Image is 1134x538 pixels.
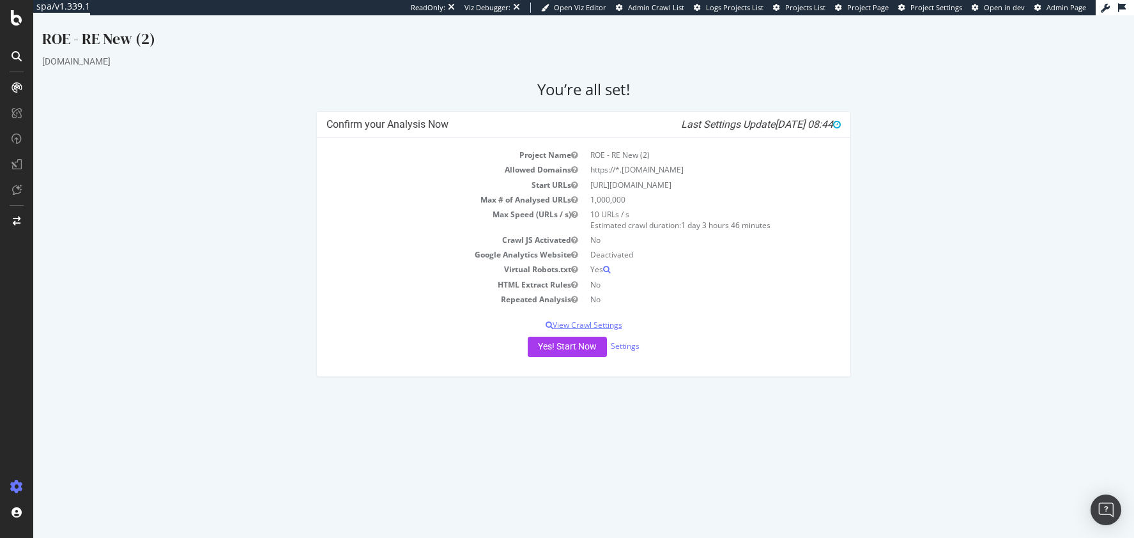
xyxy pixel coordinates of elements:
[293,304,808,315] p: View Crawl Settings
[293,162,551,177] td: Start URLs
[847,3,889,12] span: Project Page
[551,217,808,232] td: No
[551,247,808,261] td: Yes
[628,3,684,12] span: Admin Crawl List
[293,132,551,147] td: Project Name
[1091,495,1121,525] div: Open Intercom Messenger
[984,3,1025,12] span: Open in dev
[616,3,684,13] a: Admin Crawl List
[1046,3,1086,12] span: Admin Page
[293,232,551,247] td: Google Analytics Website
[551,262,808,277] td: No
[9,40,1092,52] div: [DOMAIN_NAME]
[541,3,606,13] a: Open Viz Editor
[293,147,551,162] td: Allowed Domains
[648,204,737,215] span: 1 day 3 hours 46 minutes
[494,321,574,342] button: Yes! Start Now
[9,13,1092,40] div: ROE - RE New (2)
[742,103,808,115] span: [DATE] 08:44
[910,3,962,12] span: Project Settings
[293,103,808,116] h4: Confirm your Analysis Now
[972,3,1025,13] a: Open in dev
[551,147,808,162] td: https://*.[DOMAIN_NAME]
[293,277,551,291] td: Repeated Analysis
[551,277,808,291] td: No
[9,65,1092,83] h2: You’re all set!
[773,3,825,13] a: Projects List
[835,3,889,13] a: Project Page
[551,192,808,217] td: 10 URLs / s Estimated crawl duration:
[578,325,606,336] a: Settings
[551,132,808,147] td: ROE - RE New (2)
[785,3,825,12] span: Projects List
[898,3,962,13] a: Project Settings
[551,162,808,177] td: [URL][DOMAIN_NAME]
[694,3,763,13] a: Logs Projects List
[293,192,551,217] td: Max Speed (URLs / s)
[464,3,510,13] div: Viz Debugger:
[293,217,551,232] td: Crawl JS Activated
[551,232,808,247] td: Deactivated
[293,177,551,192] td: Max # of Analysed URLs
[554,3,606,12] span: Open Viz Editor
[411,3,445,13] div: ReadOnly:
[551,177,808,192] td: 1,000,000
[293,262,551,277] td: HTML Extract Rules
[706,3,763,12] span: Logs Projects List
[1034,3,1086,13] a: Admin Page
[293,247,551,261] td: Virtual Robots.txt
[648,103,808,116] i: Last Settings Update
